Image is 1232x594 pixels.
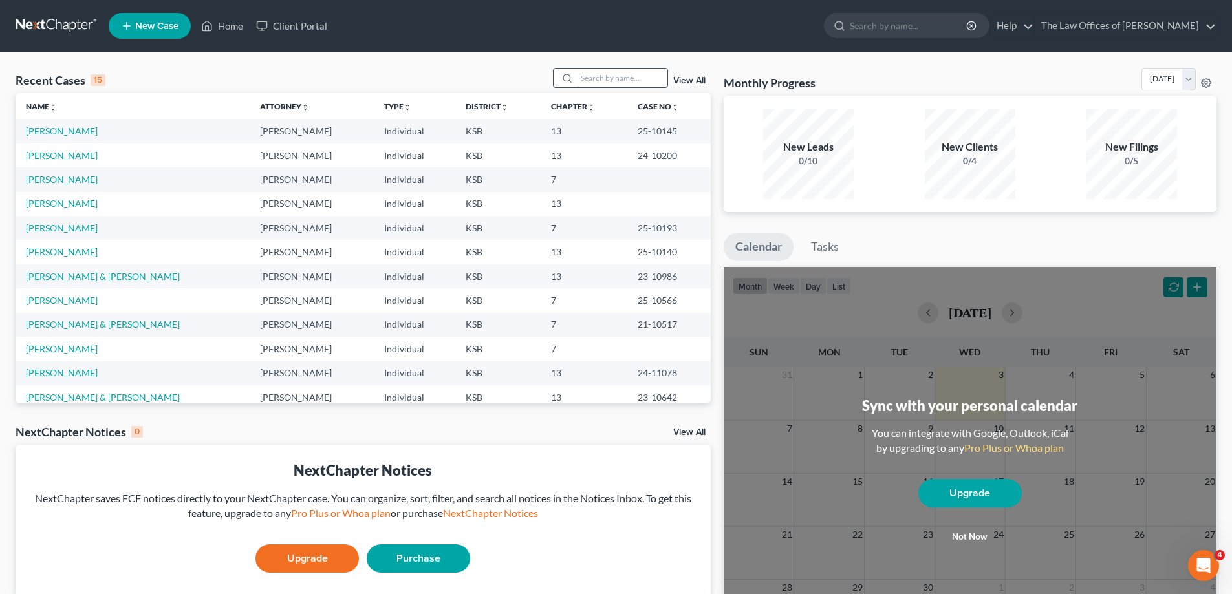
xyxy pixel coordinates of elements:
td: [PERSON_NAME] [250,192,374,216]
div: 0/5 [1086,154,1177,167]
td: Individual [374,313,455,337]
td: 13 [541,264,627,288]
td: [PERSON_NAME] [250,313,374,337]
td: KSB [455,337,541,361]
td: KSB [455,361,541,385]
td: 13 [541,240,627,264]
td: Individual [374,143,455,167]
td: KSB [455,143,541,167]
td: 24-10200 [627,143,711,167]
td: 13 [541,192,627,216]
td: [PERSON_NAME] [250,264,374,288]
i: unfold_more [404,103,411,111]
a: Pro Plus or Whoa plan [964,441,1064,454]
td: 7 [541,337,627,361]
td: 25-10193 [627,216,711,240]
td: [PERSON_NAME] [250,361,374,385]
a: Home [195,14,250,37]
td: KSB [455,313,541,337]
div: NextChapter Notices [26,460,700,480]
div: New Leads [763,140,854,154]
td: 7 [541,216,627,240]
td: 7 [541,288,627,312]
td: Individual [374,216,455,240]
input: Search by name... [577,69,667,87]
div: New Clients [925,140,1015,154]
td: Individual [374,361,455,385]
a: Attorneyunfold_more [260,101,309,111]
h3: Monthly Progress [724,75,816,90]
td: 24-11078 [627,361,711,385]
div: You can integrate with Google, Outlook, iCal by upgrading to any [867,426,1074,456]
td: Individual [374,167,455,191]
td: Individual [374,240,455,264]
div: 0/10 [763,154,854,167]
a: [PERSON_NAME] [26,367,98,378]
td: KSB [455,240,541,264]
td: KSB [455,119,541,143]
td: [PERSON_NAME] [250,240,374,264]
td: KSB [455,192,541,216]
td: 13 [541,143,627,167]
i: unfold_more [49,103,57,111]
div: Sync with your personal calendar [862,396,1077,416]
a: Tasks [799,233,850,261]
a: Upgrade [918,479,1022,507]
td: KSB [455,216,541,240]
i: unfold_more [301,103,309,111]
div: 15 [91,74,105,86]
a: Chapterunfold_more [551,101,595,111]
td: KSB [455,385,541,409]
a: Nameunfold_more [26,101,57,111]
iframe: Intercom live chat [1188,550,1219,581]
td: Individual [374,385,455,409]
td: 23-10642 [627,385,711,409]
a: [PERSON_NAME] & [PERSON_NAME] [26,392,180,403]
div: New Filings [1086,140,1177,154]
a: Upgrade [255,544,359,573]
a: Typeunfold_more [384,101,411,111]
td: 7 [541,167,627,191]
a: [PERSON_NAME] & [PERSON_NAME] [26,319,180,330]
td: [PERSON_NAME] [250,288,374,312]
a: [PERSON_NAME] [26,125,98,136]
a: [PERSON_NAME] [26,246,98,257]
td: [PERSON_NAME] [250,216,374,240]
td: 25-10140 [627,240,711,264]
td: KSB [455,288,541,312]
td: [PERSON_NAME] [250,167,374,191]
a: Districtunfold_more [466,101,508,111]
a: Client Portal [250,14,334,37]
a: [PERSON_NAME] [26,343,98,354]
td: KSB [455,167,541,191]
a: [PERSON_NAME] [26,198,98,209]
div: Recent Cases [16,72,105,88]
td: Individual [374,264,455,288]
button: Not now [918,524,1022,550]
span: New Case [135,21,178,31]
td: 7 [541,313,627,337]
i: unfold_more [671,103,679,111]
td: 13 [541,385,627,409]
a: [PERSON_NAME] & [PERSON_NAME] [26,271,180,282]
a: Case Nounfold_more [638,101,679,111]
td: 25-10566 [627,288,711,312]
a: View All [673,428,706,437]
span: 4 [1215,550,1225,560]
div: NextChapter saves ECF notices directly to your NextChapter case. You can organize, sort, filter, ... [26,491,700,521]
a: Help [990,14,1033,37]
div: 0/4 [925,154,1015,167]
i: unfold_more [587,103,595,111]
a: NextChapter Notices [443,507,538,519]
td: 13 [541,361,627,385]
a: [PERSON_NAME] [26,174,98,185]
i: unfold_more [501,103,508,111]
a: Pro Plus or Whoa plan [291,507,391,519]
td: Individual [374,119,455,143]
td: 13 [541,119,627,143]
td: [PERSON_NAME] [250,143,374,167]
a: [PERSON_NAME] [26,150,98,161]
td: 23-10986 [627,264,711,288]
a: The Law Offices of [PERSON_NAME] [1035,14,1216,37]
a: [PERSON_NAME] [26,222,98,233]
